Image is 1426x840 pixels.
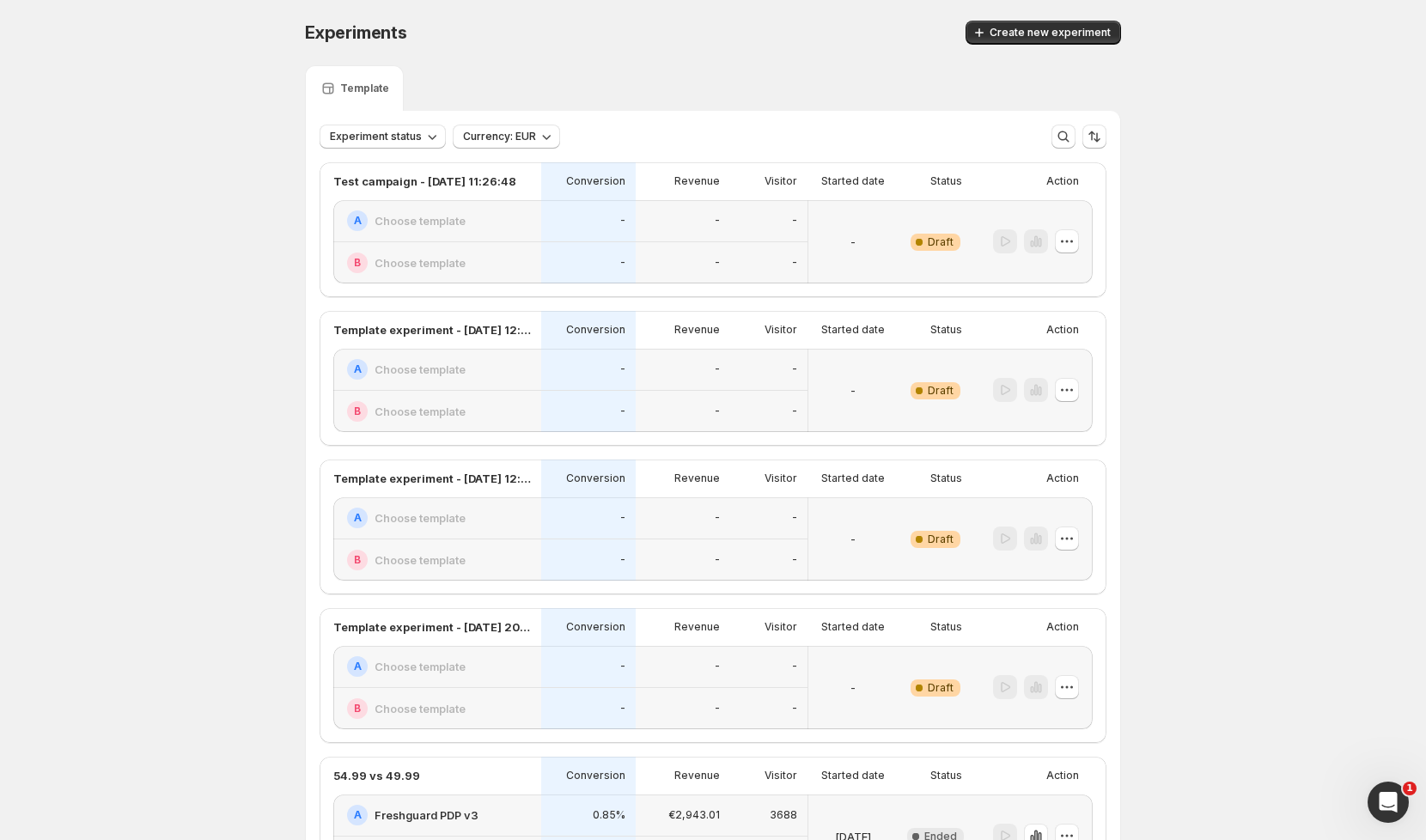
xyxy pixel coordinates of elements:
[305,22,407,43] span: Experiments
[715,511,720,525] p: -
[715,256,720,270] p: -
[354,660,362,673] h2: A
[765,472,797,485] p: Visitor
[14,344,330,512] div: Operator says…
[715,214,720,228] p: -
[792,214,797,228] p: -
[1403,782,1417,795] span: 1
[928,681,954,695] span: Draft
[792,660,797,673] p: -
[566,323,625,337] p: Conversion
[620,660,625,673] p: -
[928,384,954,398] span: Draft
[82,563,95,576] button: Upload attachment
[1046,472,1079,485] p: Action
[850,531,856,548] p: -
[83,21,214,39] p: The team can also help
[76,230,316,281] div: Hey do we see any issue with attribution? Variant b the cvr halved since 9/10 september
[966,21,1121,45] button: Create new experiment
[375,403,466,420] h2: Choose template
[715,362,720,376] p: -
[620,362,625,376] p: -
[87,293,330,331] div: Super weird. Can we see any issues
[1046,620,1079,634] p: Action
[765,174,797,188] p: Visitor
[930,620,962,634] p: Status
[792,362,797,376] p: -
[354,511,362,525] h2: A
[566,174,625,188] p: Conversion
[354,214,362,228] h2: A
[674,174,720,188] p: Revenue
[928,235,954,249] span: Draft
[930,769,962,782] p: Status
[49,9,76,37] img: Profile image for Operator
[850,234,856,251] p: -
[930,323,962,337] p: Status
[27,389,262,420] b: [PERSON_NAME][EMAIL_ADDRESS][DOMAIN_NAME]
[792,511,797,525] p: -
[792,405,797,418] p: -
[1046,323,1079,337] p: Action
[375,551,466,569] h2: Choose template
[821,472,885,485] p: Started date
[821,769,885,782] p: Started date
[593,808,625,822] p: 0.85%
[792,256,797,270] p: -
[27,354,268,421] div: You’ll get replies here and in your email: ✉️
[101,303,316,320] div: Super weird. Can we see any issues
[620,214,625,228] p: -
[930,174,962,188] p: Status
[375,254,466,271] h2: Choose template
[14,220,330,293] div: Chet says…
[674,472,720,485] p: Revenue
[620,702,625,715] p: -
[668,808,720,822] p: €2,943.01
[674,620,720,634] p: Revenue
[566,472,625,485] p: Conversion
[375,212,466,229] h2: Choose template
[375,361,466,378] h2: Choose template
[765,769,797,782] p: Visitor
[333,470,531,487] p: Template experiment - [DATE] 12:47:02
[566,620,625,634] p: Conversion
[330,130,422,143] span: Experiment status
[765,620,797,634] p: Visitor
[1368,782,1409,823] iframe: Intercom live chat
[333,618,531,636] p: Template experiment - [DATE] 20:31:10
[674,323,720,337] p: Revenue
[27,478,130,488] div: Operator • 19h ago
[821,323,885,337] p: Started date
[269,7,302,40] button: Home
[715,405,720,418] p: -
[42,447,88,461] b: [DATE]
[620,256,625,270] p: -
[928,533,954,546] span: Draft
[354,702,361,715] h2: B
[11,7,44,40] button: go back
[375,658,466,675] h2: Choose template
[715,553,720,567] p: -
[620,405,625,418] p: -
[320,125,446,149] button: Experiment status
[333,321,531,338] p: Template experiment - [DATE] 12:32:56
[674,769,720,782] p: Revenue
[333,767,420,784] p: 54.99 vs 49.99
[354,808,362,822] h2: A
[354,553,361,567] h2: B
[850,679,856,697] p: -
[620,511,625,525] p: -
[354,256,361,270] h2: B
[850,382,856,399] p: -
[792,702,797,715] p: -
[27,563,40,576] button: Emoji picker
[715,702,720,715] p: -
[52,139,312,188] div: Handy tips: Sharing your issue screenshots and page links helps us troubleshoot your issue faster
[375,807,478,824] h2: Freshguard PDP v3
[354,362,362,376] h2: A
[1046,769,1079,782] p: Action
[340,82,389,95] p: Template
[770,808,797,822] p: 3688
[990,26,1111,40] span: Create new experiment
[375,509,466,527] h2: Choose template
